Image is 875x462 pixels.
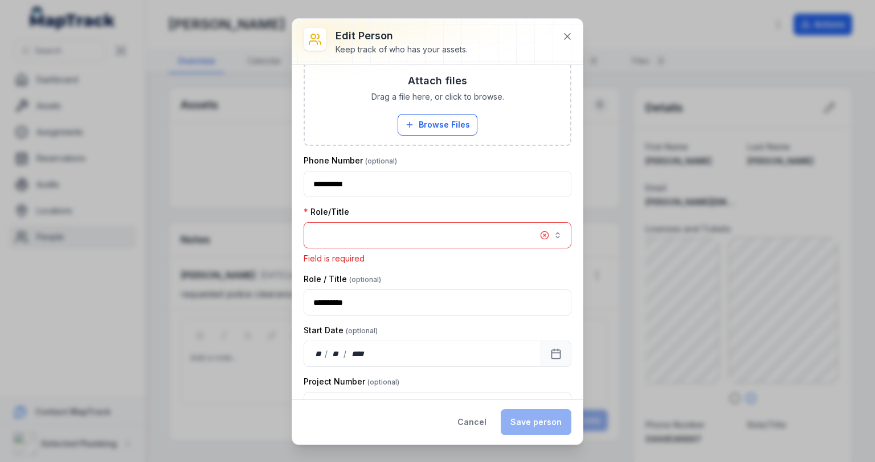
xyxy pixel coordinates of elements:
[371,91,504,103] span: Drag a file here, or click to browse.
[541,341,571,367] button: Calendar
[398,114,477,136] button: Browse Files
[304,273,381,285] label: Role / Title
[336,44,468,55] div: Keep track of who has your assets.
[329,348,344,359] div: month,
[304,325,378,336] label: Start Date
[325,348,329,359] div: /
[304,206,349,218] label: Role/Title
[304,376,399,387] label: Project Number
[313,348,325,359] div: day,
[336,28,468,44] h3: Edit person
[304,155,397,166] label: Phone Number
[408,73,467,89] h3: Attach files
[344,348,347,359] div: /
[347,348,369,359] div: year,
[448,409,496,435] button: Cancel
[304,253,571,264] p: Field is required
